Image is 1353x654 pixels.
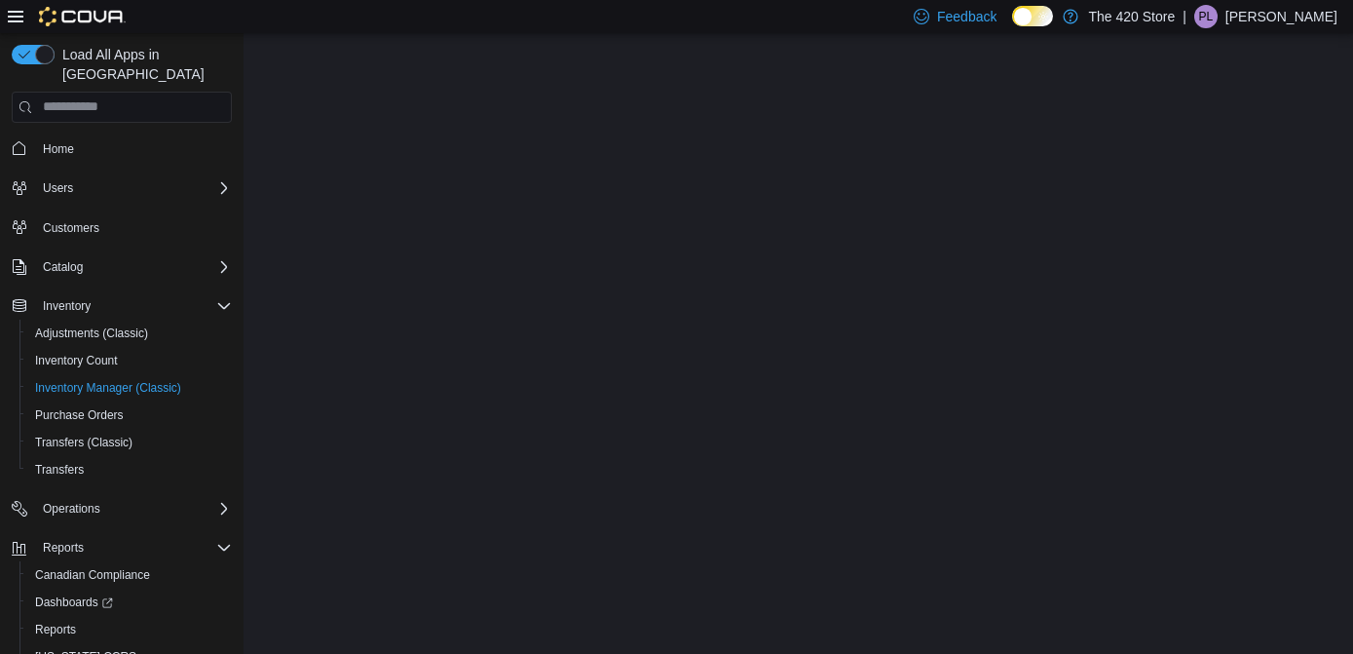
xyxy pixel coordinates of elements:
span: Inventory Count [35,353,118,368]
span: Purchase Orders [35,407,124,423]
span: Transfers [27,458,232,481]
a: Inventory Manager (Classic) [27,376,189,400]
img: Cova [39,7,126,26]
span: Transfers [35,462,84,478]
span: Operations [35,497,232,520]
a: Canadian Compliance [27,563,158,587]
span: Inventory Count [27,349,232,372]
div: Patrick Leuty [1194,5,1218,28]
span: Canadian Compliance [27,563,232,587]
a: Adjustments (Classic) [27,322,156,345]
span: Home [35,136,232,161]
button: Purchase Orders [19,402,240,429]
button: Users [4,174,240,202]
p: The 420 Store [1088,5,1175,28]
span: Catalog [43,259,83,275]
span: Dashboards [27,591,232,614]
button: Transfers (Classic) [19,429,240,456]
p: | [1183,5,1186,28]
span: Reports [27,618,232,641]
a: Transfers [27,458,92,481]
a: Reports [27,618,84,641]
span: Reports [35,536,232,559]
span: Reports [43,540,84,556]
span: Customers [35,215,232,240]
a: Customers [35,216,107,240]
span: Transfers (Classic) [35,435,132,450]
button: Reports [35,536,92,559]
a: Dashboards [19,589,240,616]
span: Users [43,180,73,196]
button: Catalog [4,253,240,281]
span: Operations [43,501,100,517]
button: Home [4,135,240,163]
span: Dashboards [35,595,113,610]
span: Reports [35,622,76,637]
input: Dark Mode [1012,6,1053,26]
span: Purchase Orders [27,404,232,427]
p: [PERSON_NAME] [1225,5,1337,28]
button: Inventory [35,294,98,318]
button: Operations [4,495,240,522]
button: Canadian Compliance [19,561,240,589]
span: Transfers (Classic) [27,431,232,454]
span: Inventory [43,298,91,314]
button: Transfers [19,456,240,483]
a: Inventory Count [27,349,126,372]
span: Feedback [937,7,996,26]
button: Catalog [35,255,91,279]
span: Inventory Manager (Classic) [35,380,181,396]
span: Canadian Compliance [35,567,150,583]
span: Customers [43,220,99,236]
span: Adjustments (Classic) [35,326,148,341]
button: Inventory Count [19,347,240,374]
button: Reports [19,616,240,643]
button: Reports [4,534,240,561]
span: Users [35,176,232,200]
button: Adjustments (Classic) [19,320,240,347]
button: Inventory Manager (Classic) [19,374,240,402]
span: Catalog [35,255,232,279]
span: Dark Mode [1012,26,1013,27]
span: Adjustments (Classic) [27,322,232,345]
a: Transfers (Classic) [27,431,140,454]
span: Load All Apps in [GEOGRAPHIC_DATA] [55,45,232,84]
span: Inventory Manager (Classic) [27,376,232,400]
a: Home [35,137,82,161]
a: Purchase Orders [27,404,132,427]
span: Inventory [35,294,232,318]
span: PL [1199,5,1214,28]
button: Operations [35,497,108,520]
a: Dashboards [27,591,121,614]
span: Home [43,141,74,157]
button: Inventory [4,292,240,320]
button: Customers [4,213,240,242]
button: Users [35,176,81,200]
